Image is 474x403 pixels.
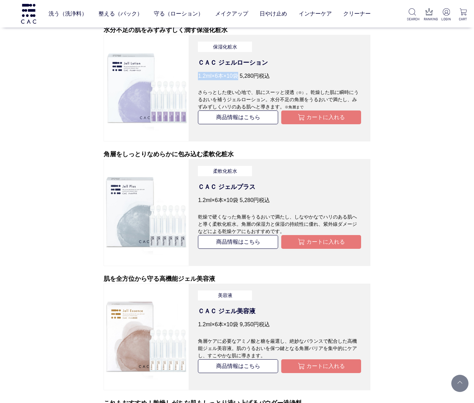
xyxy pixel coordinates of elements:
[281,359,361,373] button: カートに入れる
[198,359,278,373] a: 商品情報はこちら
[198,290,361,316] a: 美容液 ＣＡＣ ジェル美容液
[104,46,189,131] img: ＣＡＣジェルローション
[198,235,278,249] a: 商品情報はこちら
[198,80,361,110] p: さらっとした使い心地で、肌にスーッと浸透 。乾燥した肌に瞬時にうるおいを補うジェルローション。水分不足の角層をうるおいで満たし、みずみずしくハリのある肌へと導きます。
[198,182,361,192] p: ＣＡＣ ジェルプラス
[198,307,361,316] p: ＣＡＣ ジェル美容液
[299,4,332,23] a: インナーケア
[281,110,361,124] button: カートに入れる
[198,290,252,300] p: 美容液
[259,73,270,79] span: 税込
[259,321,270,327] span: 税込
[104,295,189,379] img: ＣＡＣジェル美容液
[198,42,361,67] a: 保湿化粧水 ＣＡＣ ジェルローション
[198,166,252,176] p: 柔軟化粧水
[198,320,361,329] p: 1.2ml×6本×10袋 9,350円
[281,235,361,249] button: カートに入れる
[198,196,361,204] p: 1.2ml×6本×10袋 5,280円
[457,8,468,22] a: CART
[407,17,418,22] p: SEARCH
[104,150,370,159] p: 角層をしっとりなめらかに包み込む柔軟化粧水
[198,204,361,235] p: 乾燥で硬くなった角層をうるおいで満たし、しなやかなでハリのある肌へと導く柔軟化粧水。角層の保湿力と保湿の持続性に優れ、紫外線ダメージなどによる乾燥ケアにもおすすめです。
[457,17,468,22] p: CART
[98,4,143,23] a: 整える（パック）
[424,8,435,22] a: RANKING
[198,42,252,52] p: 保湿化粧水
[104,170,189,255] img: ＣＡＣジェルプラス
[198,166,361,191] a: 柔軟化粧水 ＣＡＣ ジェルプラス
[285,105,304,109] span: ※角層まで
[260,4,287,23] a: 日やけ止め
[104,274,370,284] p: 肌を全方位から守る高機能ジェル美容液
[20,4,37,23] img: logo
[407,8,418,22] a: SEARCH
[49,4,87,23] a: 洗う（洗浄料）
[215,4,248,23] a: メイクアップ
[441,8,452,22] a: LOGIN
[198,329,361,359] p: 角層ケアに必要なアミノ酸と糖を厳選し、絶妙なバランスで配合した高機能ジェル美容液。肌のうるおいを保つ鍵となる角層バリアを集中的にケアし、すこやかな肌に導きます。
[424,17,435,22] p: RANKING
[198,110,278,124] a: 商品情報はこちら
[259,197,270,203] span: 税込
[198,58,361,67] p: ＣＡＣ ジェルローション
[343,4,371,23] a: クリーナー
[294,91,306,95] span: （※）
[441,17,452,22] p: LOGIN
[198,72,361,80] p: 1.2ml×6本×10袋 5,280円
[154,4,203,23] a: 守る（ローション）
